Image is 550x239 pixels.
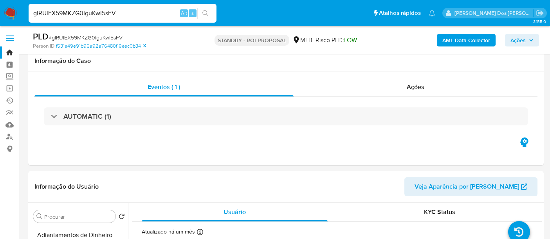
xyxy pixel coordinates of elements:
[424,207,455,216] span: KYC Status
[33,43,54,50] b: Person ID
[510,34,526,46] span: Ações
[292,36,312,45] div: MLB
[415,177,519,196] span: Veja Aparência por [PERSON_NAME]
[33,30,49,43] b: PLD
[197,8,213,19] button: search-icon
[505,34,539,46] button: Ações
[34,183,99,191] h1: Informação do Usuário
[404,177,537,196] button: Veja Aparência por [PERSON_NAME]
[316,36,357,45] span: Risco PLD:
[49,34,123,41] span: # gIRUlEX59MKZG0IguKwI5sFV
[442,34,490,46] b: AML Data Collector
[407,82,424,91] span: Ações
[63,112,111,121] h3: AUTOMATIC (1)
[29,8,216,18] input: Pesquise usuários ou casos...
[181,9,187,17] span: Alt
[344,36,357,45] span: LOW
[142,228,195,235] p: Atualizado há um mês
[44,213,112,220] input: Procurar
[429,10,435,16] a: Notificações
[44,107,528,125] div: AUTOMATIC (1)
[119,213,125,222] button: Retornar ao pedido padrão
[536,9,544,17] a: Sair
[148,82,180,91] span: Eventos ( 1 )
[215,35,289,46] p: STANDBY - ROI PROPOSAL
[191,9,194,17] span: s
[379,9,421,17] span: Atalhos rápidos
[437,34,496,46] button: AML Data Collector
[454,9,534,17] p: renato.lopes@mercadopago.com.br
[36,213,43,219] button: Procurar
[34,57,537,65] h1: Informação do Caso
[224,207,246,216] span: Usuário
[56,43,146,50] a: f531e49e91b96a92a76480f19eec0b34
